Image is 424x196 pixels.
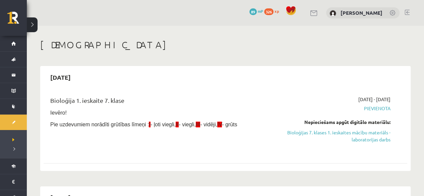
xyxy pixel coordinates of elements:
span: II [176,122,179,127]
span: mP [258,8,263,14]
span: 326 [264,8,274,15]
span: Pie uzdevumiem norādīti grūtības līmeņi : - ļoti viegli, - viegli, - vidēji, - grūts [50,122,237,127]
span: xp [275,8,279,14]
a: [PERSON_NAME] [341,9,382,16]
span: Pievienota [284,105,390,112]
a: Rīgas 1. Tālmācības vidusskola [7,12,27,28]
div: Nepieciešams apgūt digitālo materiālu: [284,119,390,126]
span: [DATE] - [DATE] [358,96,390,103]
span: I [149,122,150,127]
a: 326 xp [264,8,282,14]
span: IV [217,122,222,127]
img: Rinalds Štromanis [329,10,336,17]
h1: [DEMOGRAPHIC_DATA] [40,39,411,51]
div: Bioloģija 1. ieskaite 7. klase [50,96,274,108]
span: Ievēro! [50,110,67,116]
span: 89 [249,8,257,15]
span: III [196,122,200,127]
h2: [DATE] [44,69,77,85]
a: Bioloģijas 7. klases 1. ieskaites mācību materiāls - laboratorijas darbs [284,129,390,143]
a: 89 mP [249,8,263,14]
